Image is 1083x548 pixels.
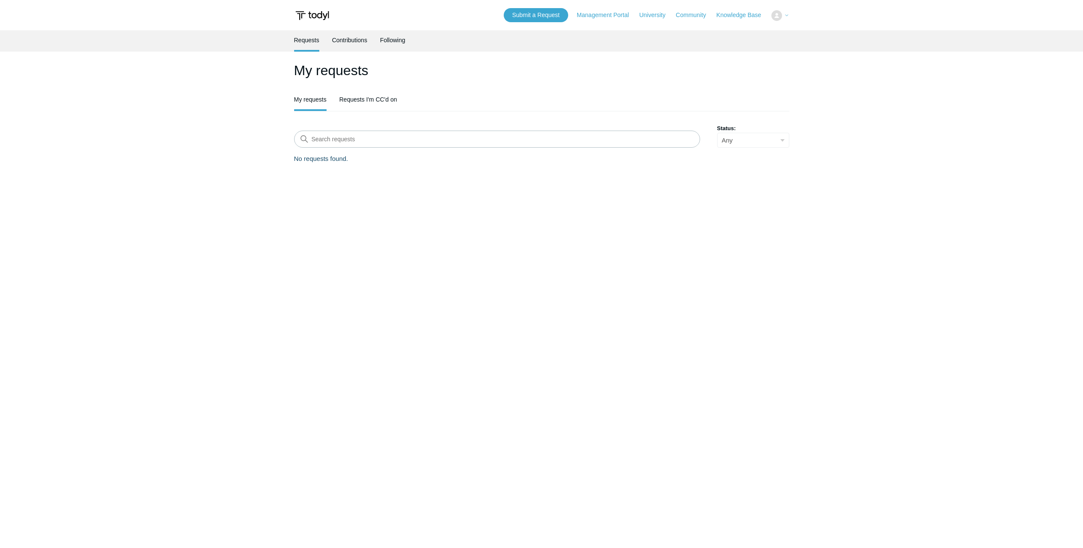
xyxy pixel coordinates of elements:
input: Search requests [294,131,700,148]
a: Contributions [332,30,368,50]
a: Management Portal [577,11,637,20]
a: Knowledge Base [716,11,770,20]
img: Todyl Support Center Help Center home page [294,8,330,23]
a: Community [676,11,715,20]
a: University [639,11,674,20]
a: Following [380,30,405,50]
a: Requests I'm CC'd on [339,90,397,109]
p: No requests found. [294,154,789,164]
a: Submit a Request [504,8,568,22]
a: My requests [294,90,327,109]
h1: My requests [294,60,789,81]
a: Requests [294,30,319,50]
label: Status: [717,124,789,133]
